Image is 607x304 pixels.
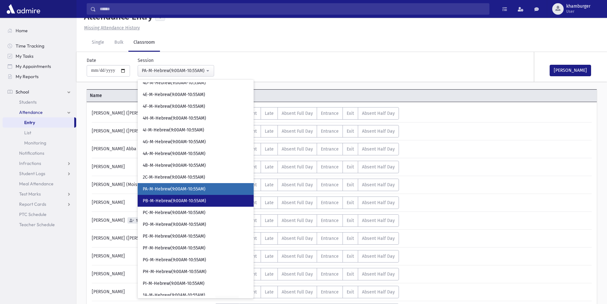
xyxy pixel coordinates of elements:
div: [PERSON_NAME] [89,268,215,280]
span: Absent Half Day [362,129,395,134]
a: Report Cards [3,199,76,209]
span: My Appointments [16,63,51,69]
div: AttTypes [215,250,399,263]
div: AttTypes [215,196,399,209]
span: Notifications [19,150,44,156]
span: Absent Full Day [282,271,313,277]
a: Monitoring [3,138,76,148]
span: Late [265,146,274,152]
span: 4D-M-Hebrew(9:00AM-10:55AM) [143,80,206,86]
a: Missing Attendance History [82,25,140,31]
button: PA-M-Hebrew(9:00AM-10:55AM) [138,65,214,77]
span: Teacher Schedule [19,222,55,227]
a: My Tasks [3,51,76,61]
div: AttTypes [215,232,399,245]
span: 4H-M-Hebrew(9:00AM-10:55AM) [143,115,206,122]
span: Absent Half Day [362,146,395,152]
span: Exit [347,129,354,134]
span: PD-M-Hebrew(9:00AM-10:55AM) [143,221,206,228]
span: PC-M-Hebrew(9:00AM-10:55AM) [143,210,206,216]
div: [PERSON_NAME] [89,250,215,263]
div: [PERSON_NAME] (Moishy) [89,179,215,191]
span: Absent Full Day [282,146,313,152]
a: List [3,128,76,138]
span: Exit [347,254,354,259]
span: Entrance [321,164,339,170]
span: 4B-M-Hebrew(9:00AM-10:55AM) [143,162,206,169]
div: [PERSON_NAME] ([PERSON_NAME]) [89,107,215,120]
a: Attendance [3,107,76,117]
div: AttTypes [215,161,399,173]
span: Exit [347,218,354,223]
span: Absent Full Day [282,254,313,259]
span: Absent Full Day [282,200,313,205]
span: Absent Half Day [362,271,395,277]
span: List [24,130,31,136]
span: PB-M-Hebrew(9:00AM-10:55AM) [143,198,206,204]
div: AttTypes [215,214,399,227]
div: AttTypes [215,125,399,137]
span: Exit [347,271,354,277]
span: 4A-M-Hebrew(9:00AM-10:55AM) [143,151,206,157]
span: Absent Half Day [362,200,395,205]
div: PA-M-Hebrew(9:00AM-10:55AM) [142,67,205,74]
span: Late [265,236,274,241]
a: Home [3,26,76,36]
span: Absent Full Day [282,111,313,116]
span: Late [265,129,274,134]
span: Late [265,271,274,277]
span: Entrance [321,129,339,134]
a: Classroom [128,34,160,52]
span: Absent Half Day [362,111,395,116]
a: Test Marks [3,189,76,199]
div: AttTypes [215,143,399,155]
span: Absent Half Day [362,182,395,188]
label: Date [87,57,96,64]
span: Home [16,28,28,33]
span: Test Marks [19,191,41,197]
span: My Tasks [16,53,33,59]
span: Late [265,254,274,259]
input: Search [96,3,489,15]
a: Single [87,34,109,52]
a: Bulk [109,34,128,52]
span: PTC Schedule [19,211,47,217]
span: User [566,9,590,14]
u: Missing Attendance History [84,25,140,31]
span: Absent Full Day [282,218,313,223]
span: Absent Full Day [282,164,313,170]
span: 1A-M-Hebrew(9:00AM-10:55AM) [143,292,205,299]
span: PH-M-Hebrew(9:00AM-10:55AM) [143,269,206,275]
span: Entrance [321,271,339,277]
span: PF-M-Hebrew(9:00AM-10:55AM) [143,245,206,251]
span: Absent Full Day [282,182,313,188]
span: Exit [347,111,354,116]
span: Entry [24,120,35,125]
a: My Reports [3,71,76,82]
div: [PERSON_NAME] [89,196,215,209]
span: Monitoring [24,140,46,146]
span: Late [265,182,274,188]
div: AttTypes [215,179,399,191]
span: Meal Attendance [19,181,54,187]
img: AdmirePro [5,3,42,15]
span: 1 [135,219,139,223]
span: Absent Half Day [362,164,395,170]
span: Attendance [214,92,342,99]
span: PG-M-Hebrew(9:00AM-10:55AM) [143,257,206,263]
span: Absent Half Day [362,254,395,259]
span: 4E-M-Hebrew(9:00AM-10:55AM) [143,92,205,98]
a: Entry [3,117,74,128]
div: [PERSON_NAME] [89,214,215,227]
span: Name [87,92,214,99]
span: khamburger [566,4,590,9]
a: My Appointments [3,61,76,71]
button: [PERSON_NAME] [550,65,591,76]
div: [PERSON_NAME] ([PERSON_NAME]) [89,232,215,245]
span: Entrance [321,111,339,116]
a: Time Tracking [3,41,76,51]
span: Entrance [321,146,339,152]
span: Exit [347,164,354,170]
div: AttTypes [215,107,399,120]
span: My Reports [16,74,39,79]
